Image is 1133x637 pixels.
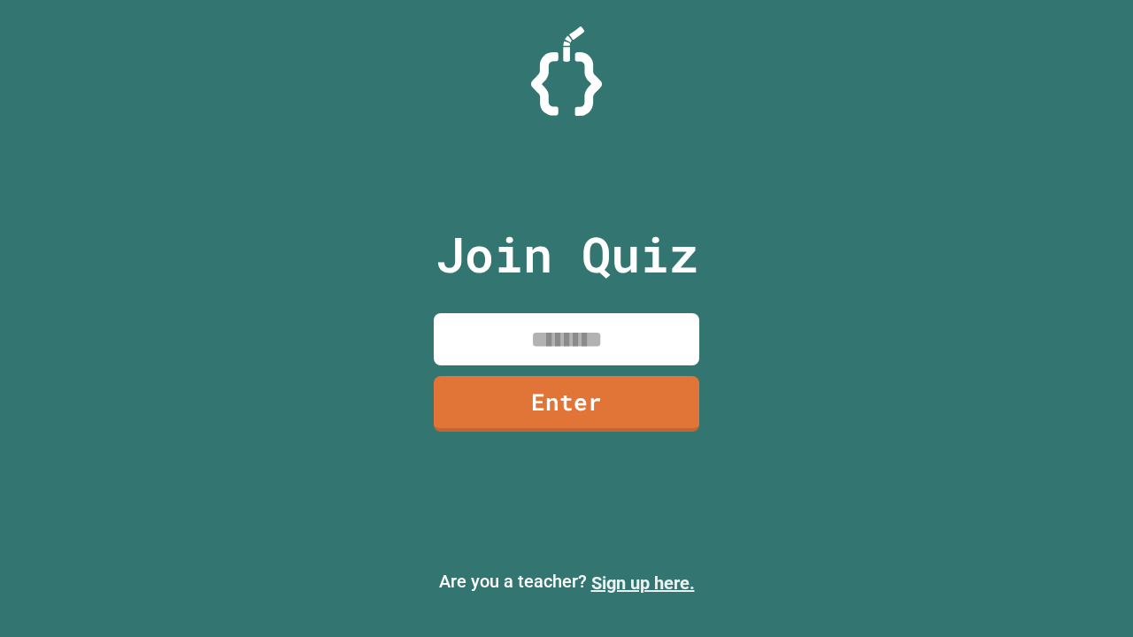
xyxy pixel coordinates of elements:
iframe: chat widget [986,489,1115,564]
p: Are you a teacher? [14,568,1119,596]
a: Sign up here. [591,572,695,594]
p: Join Quiz [435,218,698,291]
iframe: chat widget [1059,566,1115,619]
a: Enter [434,376,699,432]
img: Logo.svg [531,27,602,116]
